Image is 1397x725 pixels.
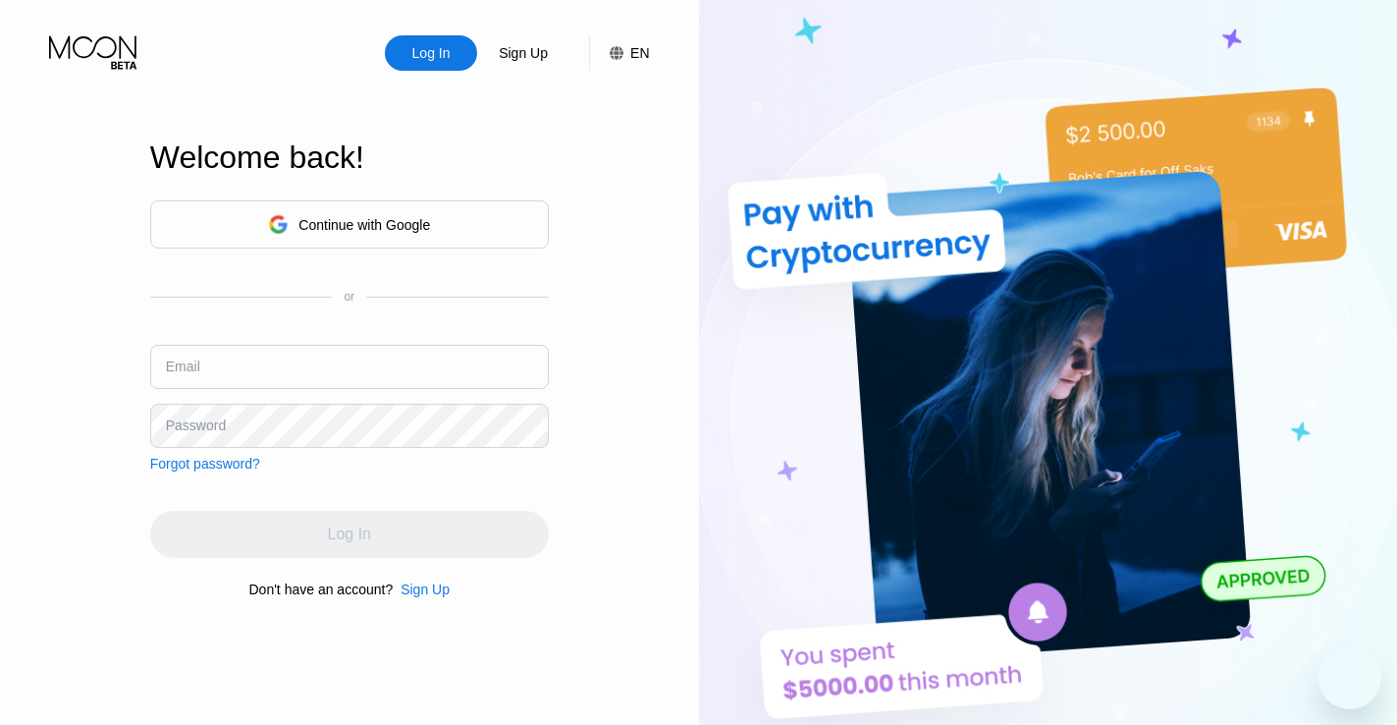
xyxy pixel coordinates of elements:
div: Log In [385,35,477,71]
div: Sign Up [497,43,550,63]
div: Password [166,418,226,433]
div: Forgot password? [150,456,260,472]
iframe: Button to launch messaging window [1318,646,1381,709]
div: Sign Up [401,582,450,597]
div: EN [589,35,649,71]
div: Sign Up [393,582,450,597]
div: Continue with Google [298,217,430,233]
div: Email [166,359,200,374]
div: Welcome back! [150,139,549,176]
div: Don't have an account? [249,582,394,597]
div: Sign Up [477,35,569,71]
div: Log In [410,43,453,63]
div: EN [630,45,649,61]
div: or [344,290,354,304]
div: Continue with Google [150,200,549,249]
